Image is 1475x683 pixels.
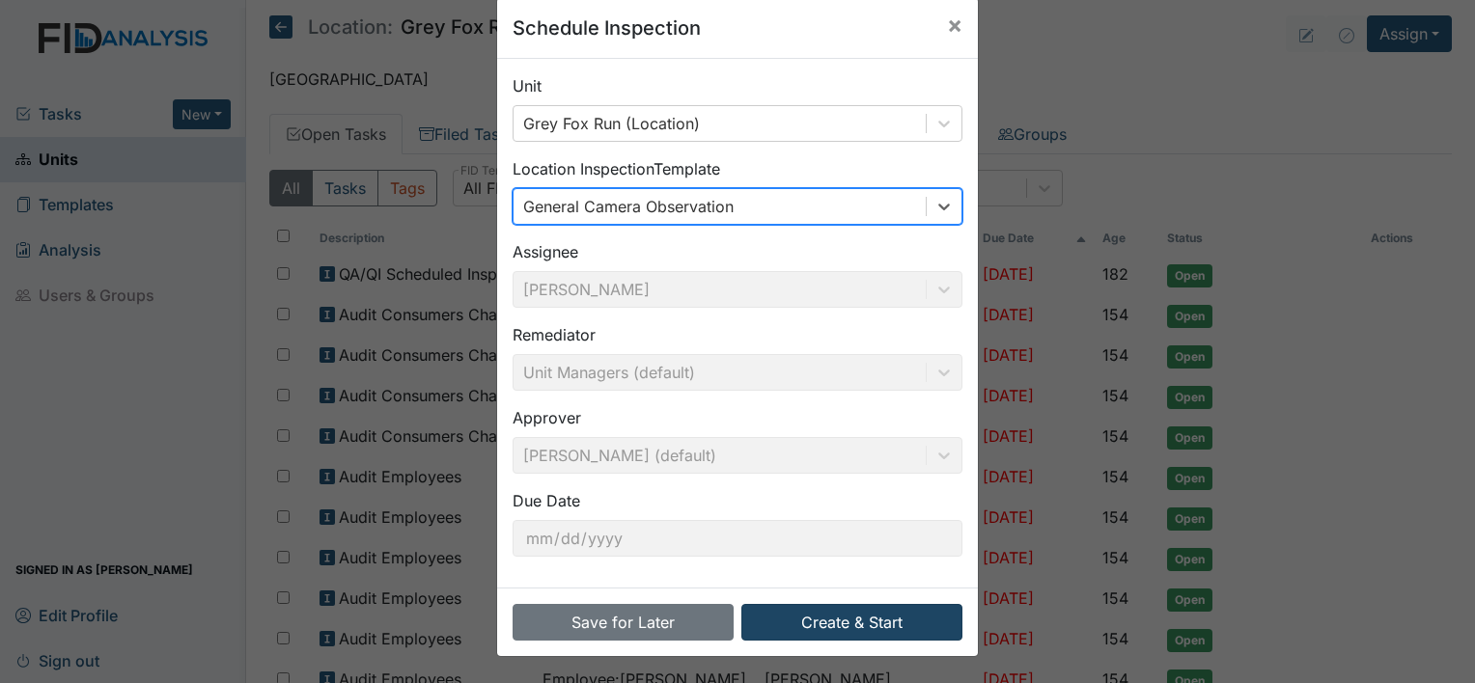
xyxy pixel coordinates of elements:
[513,14,701,42] h5: Schedule Inspection
[947,11,962,39] span: ×
[513,406,581,429] label: Approver
[513,489,580,512] label: Due Date
[513,157,720,180] label: Location Inspection Template
[513,323,596,346] label: Remediator
[513,604,734,641] button: Save for Later
[513,240,578,263] label: Assignee
[741,604,962,641] button: Create & Start
[513,74,542,97] label: Unit
[523,195,734,218] div: General Camera Observation
[523,112,700,135] div: Grey Fox Run (Location)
